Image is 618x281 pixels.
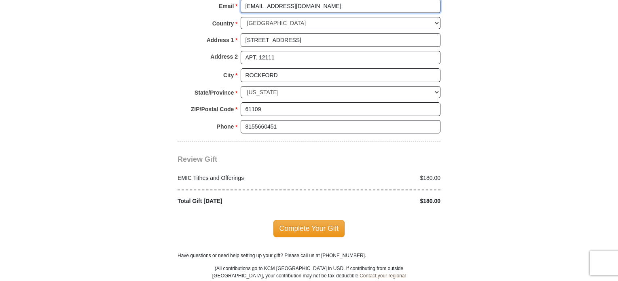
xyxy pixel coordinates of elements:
[273,220,345,237] span: Complete Your Gift
[207,34,234,46] strong: Address 1
[309,174,445,182] div: $180.00
[309,197,445,205] div: $180.00
[223,70,234,81] strong: City
[210,51,238,62] strong: Address 2
[212,18,234,29] strong: Country
[195,87,234,98] strong: State/Province
[174,174,309,182] div: EMIC Tithes and Offerings
[217,121,234,132] strong: Phone
[174,197,309,205] div: Total Gift [DATE]
[191,104,234,115] strong: ZIP/Postal Code
[219,0,234,12] strong: Email
[178,252,440,259] p: Have questions or need help setting up your gift? Please call us at [PHONE_NUMBER].
[178,155,217,163] span: Review Gift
